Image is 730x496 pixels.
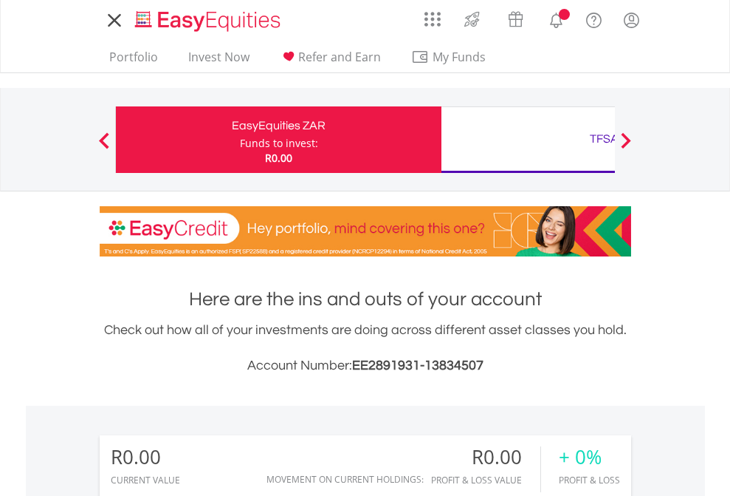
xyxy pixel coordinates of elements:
div: EasyEquities ZAR [125,115,433,136]
img: EasyCredit Promotion Banner [100,206,631,257]
span: Refer and Earn [298,49,381,65]
h1: Here are the ins and outs of your account [100,286,631,313]
a: Portfolio [103,50,164,72]
button: Previous [89,140,119,154]
span: EE2891931-13834507 [352,359,483,373]
a: AppsGrid [415,4,450,27]
a: Refer and Earn [274,50,387,72]
span: My Funds [411,47,508,67]
img: grid-menu-icon.svg [424,11,441,27]
div: R0.00 [111,446,180,468]
a: My Profile [613,4,650,36]
h3: Account Number: [100,356,631,376]
a: Invest Now [182,50,255,72]
button: Next [611,140,641,154]
div: Check out how all of your investments are doing across different asset classes you hold. [100,320,631,376]
a: Vouchers [494,4,537,31]
img: EasyEquities_Logo.png [132,9,286,33]
div: CURRENT VALUE [111,475,180,485]
img: thrive-v2.svg [460,7,484,31]
img: vouchers-v2.svg [503,7,528,31]
div: + 0% [559,446,620,468]
div: Profit & Loss [559,475,620,485]
a: Home page [129,4,286,33]
a: FAQ's and Support [575,4,613,33]
div: R0.00 [431,446,540,468]
a: Notifications [537,4,575,33]
span: R0.00 [265,151,292,165]
div: Funds to invest: [240,136,318,151]
div: Profit & Loss Value [431,475,540,485]
div: Movement on Current Holdings: [266,475,424,484]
